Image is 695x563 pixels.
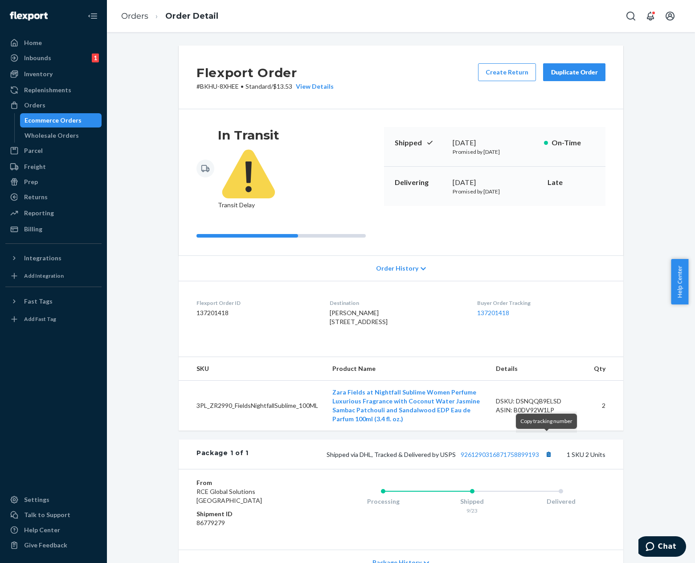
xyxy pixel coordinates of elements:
div: Ecommerce Orders [25,116,82,125]
div: Give Feedback [24,541,67,550]
span: Standard [245,82,271,90]
iframe: Opens a widget where you can chat to one of our agents [638,536,686,559]
ol: breadcrumbs [114,3,225,29]
div: Help Center [24,526,60,534]
button: Duplicate Order [543,63,605,81]
button: Fast Tags [5,294,102,308]
button: Open notifications [642,7,659,25]
dd: 137201418 [196,308,315,317]
h3: In Transit [218,127,279,143]
div: Shipped [428,497,517,506]
a: Order Detail [165,11,218,21]
div: Integrations [24,254,61,263]
span: Shipped via DHL, Tracked & Delivered by USPS [327,451,554,458]
dt: Destination [330,299,462,307]
div: Freight [24,162,46,171]
span: Order History [376,264,418,273]
a: Inventory [5,67,102,81]
a: 137201418 [477,309,509,316]
th: Qty [587,357,623,381]
div: 9/23 [428,507,517,514]
button: Help Center [671,259,688,304]
button: View Details [292,82,334,91]
div: Fast Tags [24,297,53,306]
div: Processing [339,497,428,506]
div: ASIN: B0DV92W1LP [496,406,580,415]
div: Returns [24,193,48,201]
p: Late [548,177,595,188]
div: Billing [24,225,42,234]
th: Product Name [325,357,489,381]
a: Orders [121,11,148,21]
p: Delivering [395,177,446,188]
th: SKU [179,357,325,381]
dt: From [196,478,303,487]
div: Reporting [24,209,54,218]
a: Ecommerce Orders [20,113,102,127]
span: • [241,82,244,90]
a: Zara Fields at Nightfall Sublime Women Perfume Luxurious Fragrance with Coconut Water Jasmine Sam... [332,388,480,423]
span: RCE Global Solutions [GEOGRAPHIC_DATA] [196,488,262,504]
a: Billing [5,222,102,236]
span: Transit Delay [218,143,279,209]
dd: 86779279 [196,518,303,527]
span: [PERSON_NAME] [STREET_ADDRESS] [330,309,388,325]
td: 3PL_ZR2990_FieldsNightfallSublime_100ML [179,381,325,431]
p: Promised by [DATE] [453,148,537,156]
div: [DATE] [453,138,537,148]
button: Integrations [5,251,102,265]
button: Talk to Support [5,508,102,522]
p: # BKHU-8XHEE / $13.53 [196,82,334,91]
a: Add Integration [5,269,102,283]
a: Reporting [5,206,102,220]
div: 1 SKU 2 Units [249,448,605,460]
div: Add Fast Tag [24,315,56,323]
div: Prep [24,177,38,186]
dt: Flexport Order ID [196,299,315,307]
h2: Flexport Order [196,63,334,82]
div: [DATE] [453,177,537,188]
a: Settings [5,493,102,507]
button: Copy tracking number [543,448,554,460]
div: Package 1 of 1 [196,448,249,460]
div: Orders [24,101,45,110]
p: Promised by [DATE] [453,188,537,195]
div: Replenishments [24,86,71,95]
a: Orders [5,98,102,112]
th: Details [489,357,587,381]
div: Inventory [24,70,53,78]
button: Give Feedback [5,538,102,552]
a: Replenishments [5,83,102,97]
div: Parcel [24,146,43,155]
a: Freight [5,160,102,174]
p: Shipped [395,138,446,148]
a: Inbounds1 [5,51,102,65]
a: Home [5,36,102,50]
a: Help Center [5,523,102,537]
p: On-Time [552,138,595,148]
a: Wholesale Orders [20,128,102,143]
div: Home [24,38,42,47]
div: Settings [24,495,49,504]
a: Prep [5,175,102,189]
button: Create Return [478,63,536,81]
div: Duplicate Order [551,68,598,77]
button: Close Navigation [84,7,102,25]
div: DSKU: DSNQQB9ELSD [496,397,580,406]
img: Flexport logo [10,12,48,21]
td: 2 [587,381,623,431]
dt: Buyer Order Tracking [477,299,605,307]
button: Open Search Box [622,7,640,25]
div: Delivered [516,497,605,506]
div: Add Integration [24,272,64,279]
div: 1 [92,53,99,62]
span: Copy tracking number [520,418,572,424]
div: Talk to Support [24,510,70,519]
a: Returns [5,190,102,204]
div: Inbounds [24,53,51,62]
a: Add Fast Tag [5,312,102,326]
button: Open account menu [661,7,679,25]
a: 9261290316871758899193 [461,451,539,458]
